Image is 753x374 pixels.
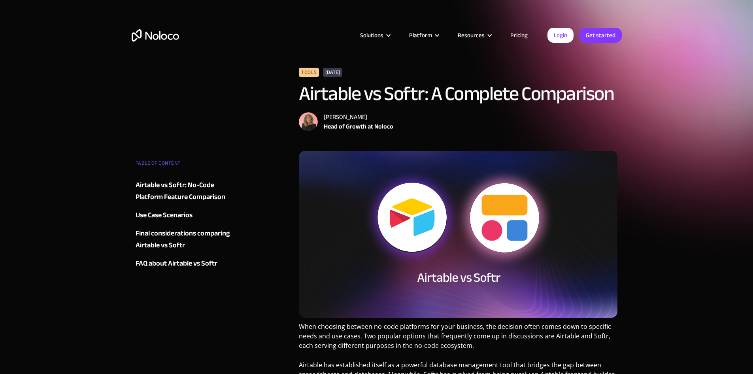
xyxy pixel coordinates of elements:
[136,258,231,270] a: FAQ about Airtable vs Softr
[458,30,485,40] div: Resources
[324,112,393,122] div: [PERSON_NAME]
[547,28,574,43] a: Login
[136,179,231,203] a: Airtable vs Softr: No-Code Platform Feature Comparison
[136,209,231,221] a: Use Case Scenarios
[136,228,231,251] a: Final considerations comparing Airtable vs Softr
[399,30,448,40] div: Platform
[299,83,618,104] h1: Airtable vs Softr: A Complete Comparison
[500,30,538,40] a: Pricing
[299,322,618,356] p: When choosing between no-code platforms for your business, the decision often comes down to speci...
[579,28,622,43] a: Get started
[350,30,399,40] div: Solutions
[136,157,231,173] div: TABLE OF CONTENT
[448,30,500,40] div: Resources
[136,209,192,221] div: Use Case Scenarios
[136,258,217,270] div: FAQ about Airtable vs Softr
[409,30,432,40] div: Platform
[132,29,179,42] a: home
[324,122,393,131] div: Head of Growth at Noloco
[360,30,383,40] div: Solutions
